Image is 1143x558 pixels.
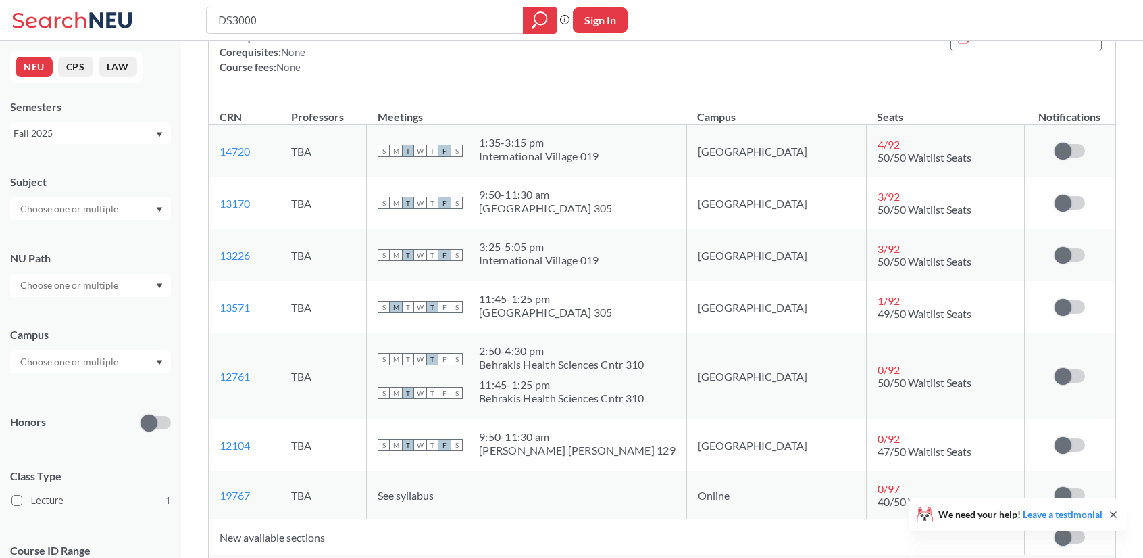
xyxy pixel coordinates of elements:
[451,145,463,157] span: S
[878,307,971,320] span: 49/50 Waitlist Seats
[479,444,676,457] div: [PERSON_NAME] [PERSON_NAME] 129
[10,122,171,144] div: Fall 2025Dropdown arrow
[686,419,866,471] td: [GEOGRAPHIC_DATA]
[686,281,866,333] td: [GEOGRAPHIC_DATA]
[220,249,250,262] a: 13226
[220,110,242,124] div: CRN
[378,353,390,365] span: S
[451,387,463,399] span: S
[378,249,390,261] span: S
[10,99,171,114] div: Semesters
[479,430,676,444] div: 9:50 - 11:30 am
[156,360,163,365] svg: Dropdown arrow
[479,240,599,254] div: 3:25 - 5:05 pm
[10,327,171,342] div: Campus
[280,96,367,125] th: Professors
[426,387,438,399] span: T
[878,255,971,268] span: 50/50 Waitlist Seats
[878,294,900,307] span: 1 / 92
[479,254,599,267] div: International Village 019
[414,301,426,313] span: W
[378,197,390,209] span: S
[217,9,513,32] input: Class, professor, course number, "phrase"
[390,387,402,399] span: M
[281,46,305,58] span: None
[438,301,451,313] span: F
[1023,509,1102,520] a: Leave a testimonial
[451,301,463,313] span: S
[878,363,900,376] span: 0 / 92
[220,15,485,74] div: NUPaths: Prerequisites: or or Corequisites: Course fees:
[686,471,866,519] td: Online
[280,471,367,519] td: TBA
[156,207,163,212] svg: Dropdown arrow
[686,229,866,281] td: [GEOGRAPHIC_DATA]
[479,306,612,319] div: [GEOGRAPHIC_DATA] 305
[686,333,866,419] td: [GEOGRAPHIC_DATA]
[378,439,390,451] span: S
[220,145,250,158] a: 14720
[878,482,900,495] span: 0 / 97
[532,11,548,30] svg: magnifying glass
[414,439,426,451] span: W
[878,432,900,445] span: 0 / 92
[58,57,93,77] button: CPS
[402,353,414,365] span: T
[479,149,599,163] div: International Village 019
[426,197,438,209] span: T
[280,125,367,177] td: TBA
[10,175,171,189] div: Subject
[14,354,127,370] input: Choose one or multiple
[390,249,402,261] span: M
[14,126,155,141] div: Fall 2025
[451,249,463,261] span: S
[426,145,438,157] span: T
[479,344,644,358] div: 2:50 - 4:30 pm
[390,197,402,209] span: M
[426,439,438,451] span: T
[523,7,557,34] div: magnifying glass
[438,249,451,261] span: F
[10,251,171,266] div: NU Path
[426,353,438,365] span: T
[220,489,250,502] a: 19767
[938,510,1102,519] span: We need your help!
[402,387,414,399] span: T
[378,489,434,502] span: See syllabus
[878,151,971,164] span: 50/50 Waitlist Seats
[209,519,1024,555] td: New available sections
[414,387,426,399] span: W
[11,492,171,509] label: Lecture
[479,392,644,405] div: Behrakis Health Sciences Cntr 310
[220,197,250,210] a: 13170
[414,145,426,157] span: W
[451,197,463,209] span: S
[1024,96,1115,125] th: Notifications
[414,249,426,261] span: W
[390,145,402,157] span: M
[280,333,367,419] td: TBA
[16,57,53,77] button: NEU
[878,138,900,151] span: 4 / 92
[426,249,438,261] span: T
[438,145,451,157] span: F
[438,387,451,399] span: F
[220,370,250,383] a: 12761
[479,188,612,202] div: 9:50 - 11:30 am
[10,469,171,484] span: Class Type
[451,439,463,451] span: S
[451,353,463,365] span: S
[280,419,367,471] td: TBA
[878,445,971,458] span: 47/50 Waitlist Seats
[402,301,414,313] span: T
[14,277,127,294] input: Choose one or multiple
[878,376,971,389] span: 50/50 Waitlist Seats
[220,301,250,314] a: 13571
[10,274,171,297] div: Dropdown arrow
[866,96,1024,125] th: Seats
[479,378,644,392] div: 11:45 - 1:25 pm
[479,202,612,215] div: [GEOGRAPHIC_DATA] 305
[280,281,367,333] td: TBA
[402,439,414,451] span: T
[378,387,390,399] span: S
